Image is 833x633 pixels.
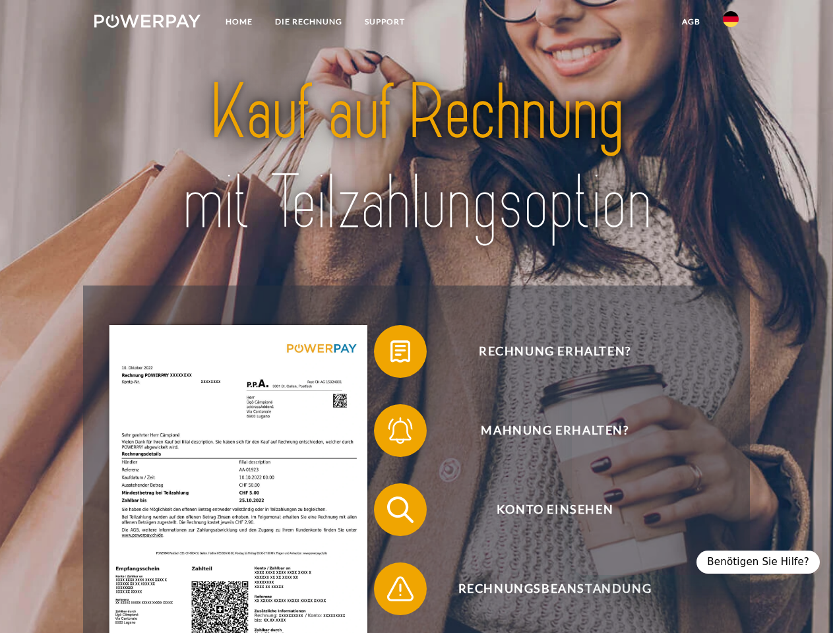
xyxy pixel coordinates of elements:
img: qb_warning.svg [384,572,417,605]
iframe: Messaging window [572,113,822,575]
img: de [723,11,739,27]
button: Mahnung erhalten? [374,404,717,457]
span: Mahnung erhalten? [393,404,716,457]
img: title-powerpay_de.svg [126,63,707,253]
a: Home [214,10,264,34]
a: agb [671,10,712,34]
span: Rechnung erhalten? [393,325,716,378]
a: SUPPORT [354,10,416,34]
img: qb_bill.svg [384,335,417,368]
img: qb_bell.svg [384,414,417,447]
img: logo-powerpay-white.svg [94,15,201,28]
img: qb_search.svg [384,493,417,526]
button: Rechnung erhalten? [374,325,717,378]
span: Rechnungsbeanstandung [393,562,716,615]
span: Konto einsehen [393,483,716,536]
button: Rechnungsbeanstandung [374,562,717,615]
button: Konto einsehen [374,483,717,536]
a: DIE RECHNUNG [264,10,354,34]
